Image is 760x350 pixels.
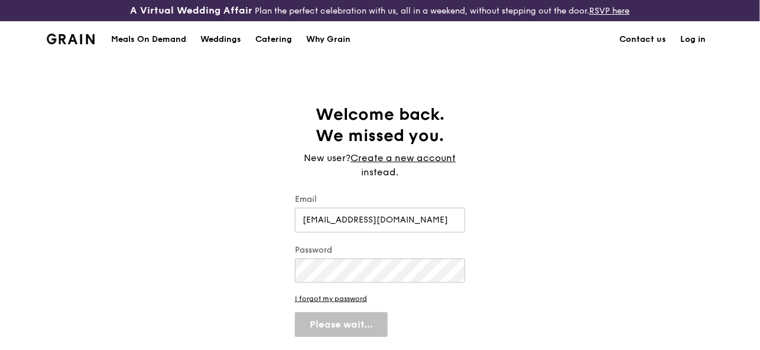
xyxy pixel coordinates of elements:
[200,22,241,57] div: Weddings
[351,151,456,165] a: Create a new account
[295,244,465,256] label: Password
[362,166,399,178] span: instead.
[299,22,358,57] a: Why Grain
[193,22,248,57] a: Weddings
[126,5,633,17] div: Plan the perfect celebration with us, all in a weekend, without stepping out the door.
[295,312,388,337] button: Please wait...
[47,21,95,56] a: GrainGrain
[248,22,299,57] a: Catering
[613,22,674,57] a: Contact us
[255,22,292,57] div: Catering
[306,22,351,57] div: Why Grain
[47,34,95,44] img: Grain
[295,194,465,205] label: Email
[295,104,465,146] h1: Welcome back. We missed you.
[295,295,465,303] a: I forgot my password
[674,22,713,57] a: Log in
[130,5,252,17] h3: A Virtual Wedding Affair
[589,6,629,16] a: RSVP here
[111,22,186,57] div: Meals On Demand
[304,152,351,163] span: New user?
